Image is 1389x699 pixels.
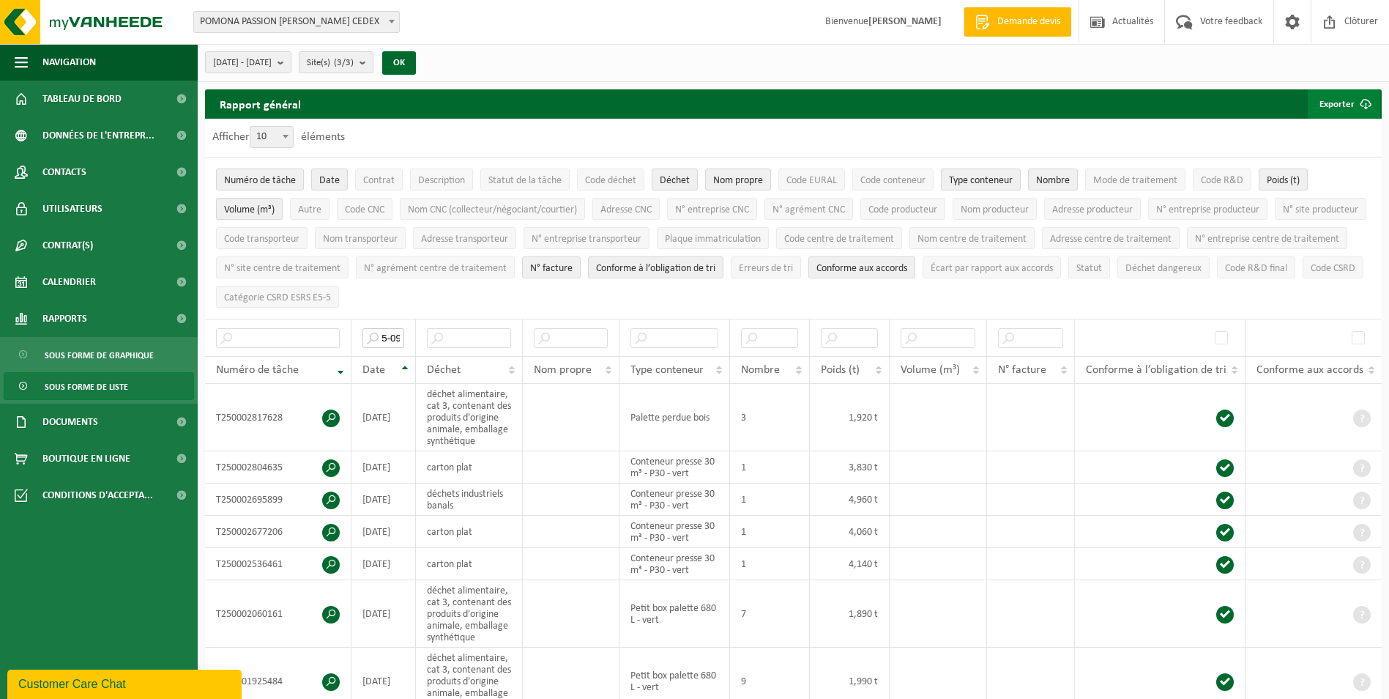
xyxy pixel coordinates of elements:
td: 1 [730,548,810,580]
span: Erreurs de tri [739,263,793,274]
span: N° entreprise centre de traitement [1195,234,1339,245]
span: Poids (t) [821,364,860,376]
button: Poids (t)Poids (t): Activate to sort [1259,169,1308,191]
td: 4,060 t [810,516,890,548]
span: Code EURAL [786,175,837,186]
button: N° entreprise CNCN° entreprise CNC: Activate to sort [667,198,757,220]
td: 1 [730,451,810,484]
span: Code déchet [585,175,636,186]
span: N° facture [530,263,573,274]
a: Demande devis [964,7,1071,37]
span: Données de l'entrepr... [42,117,154,154]
span: Adresse CNC [600,204,652,215]
span: Calendrier [42,264,96,300]
button: Code producteurCode producteur: Activate to sort [860,198,945,220]
td: Palette perdue bois [619,384,730,451]
span: Sous forme de graphique [45,341,154,369]
td: T250002695899 [205,484,351,516]
button: DateDate: Activate to sort [311,169,348,191]
span: [DATE] - [DATE] [213,52,272,74]
span: Déchet [427,364,461,376]
td: 3,830 t [810,451,890,484]
button: DescriptionDescription: Activate to sort [410,169,473,191]
span: Adresse centre de traitement [1050,234,1172,245]
td: 4,140 t [810,548,890,580]
button: Plaque immatriculationPlaque immatriculation: Activate to sort [657,227,769,249]
span: Statut de la tâche [488,175,562,186]
button: N° entreprise centre de traitementN° entreprise centre de traitement: Activate to sort [1187,227,1347,249]
span: Contacts [42,154,86,191]
span: Conforme aux accords [1256,364,1363,376]
td: T250002804635 [205,451,351,484]
span: Demande devis [994,15,1064,29]
button: N° agrément centre de traitementN° agrément centre de traitement: Activate to sort [356,256,515,278]
span: N° site producteur [1283,204,1358,215]
td: Conteneur presse 30 m³ - P30 - vert [619,516,730,548]
span: Conforme aux accords [816,263,907,274]
span: Nombre [1036,175,1070,186]
button: Volume (m³)Volume (m³): Activate to sort [216,198,283,220]
td: déchets industriels banals [416,484,523,516]
td: [DATE] [351,451,416,484]
span: Nombre [741,364,780,376]
span: Nom propre [713,175,763,186]
span: Tableau de bord [42,81,122,117]
button: Conforme à l’obligation de tri : Activate to sort [588,256,723,278]
label: Afficher éléments [212,131,345,143]
span: Utilisateurs [42,191,103,227]
span: Adresse producteur [1052,204,1133,215]
span: Date [362,364,385,376]
span: Code CNC [345,204,384,215]
td: [DATE] [351,548,416,580]
button: N° site producteurN° site producteur : Activate to sort [1275,198,1366,220]
td: [DATE] [351,580,416,648]
span: Statut [1076,263,1102,274]
button: Écart par rapport aux accordsÉcart par rapport aux accords: Activate to sort [923,256,1061,278]
span: N° agrément CNC [772,204,845,215]
button: ContratContrat: Activate to sort [355,169,403,191]
button: Site(s)(3/3) [299,51,373,73]
span: Mode de traitement [1093,175,1177,186]
span: Nom propre [534,364,592,376]
button: NombreNombre: Activate to sort [1028,169,1078,191]
button: Code transporteurCode transporteur: Activate to sort [216,227,308,249]
button: Nom CNC (collecteur/négociant/courtier)Nom CNC (collecteur/négociant/courtier): Activate to sort [400,198,585,220]
span: Autre [298,204,321,215]
span: Adresse transporteur [421,234,508,245]
button: Déchet dangereux : Activate to sort [1117,256,1210,278]
button: Code R&DCode R&amp;D: Activate to sort [1193,169,1251,191]
button: Nom centre de traitementNom centre de traitement: Activate to sort [909,227,1035,249]
span: Code CSRD [1311,263,1355,274]
button: Conforme aux accords : Activate to sort [808,256,915,278]
button: Code déchetCode déchet: Activate to sort [577,169,644,191]
td: 1 [730,516,810,548]
span: N° entreprise producteur [1156,204,1259,215]
button: Nom producteurNom producteur: Activate to sort [953,198,1037,220]
span: Nom CNC (collecteur/négociant/courtier) [408,204,577,215]
button: Adresse CNCAdresse CNC: Activate to sort [592,198,660,220]
button: [DATE] - [DATE] [205,51,291,73]
span: Site(s) [307,52,354,74]
td: Conteneur presse 30 m³ - P30 - vert [619,484,730,516]
span: Catégorie CSRD ESRS E5-5 [224,292,331,303]
span: Date [319,175,340,186]
span: POMONA PASSION FROID - LOMME CEDEX [194,12,399,32]
button: OK [382,51,416,75]
td: Petit box palette 680 L - vert [619,580,730,648]
button: Code CSRDCode CSRD: Activate to sort [1303,256,1363,278]
span: N° agrément centre de traitement [364,263,507,274]
span: Écart par rapport aux accords [931,263,1053,274]
td: T250002677206 [205,516,351,548]
td: déchet alimentaire, cat 3, contenant des produits d'origine animale, emballage synthétique [416,384,523,451]
button: Catégorie CSRD ESRS E5-5Catégorie CSRD ESRS E5-5: Activate to sort [216,286,339,308]
button: Adresse producteurAdresse producteur: Activate to sort [1044,198,1141,220]
iframe: chat widget [7,667,245,699]
td: T250002536461 [205,548,351,580]
span: 10 [250,127,293,147]
span: Navigation [42,44,96,81]
span: Rapports [42,300,87,337]
button: Statut de la tâcheStatut de la tâche: Activate to sort [480,169,570,191]
td: carton plat [416,451,523,484]
span: Sous forme de liste [45,373,128,401]
count: (3/3) [334,58,354,67]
